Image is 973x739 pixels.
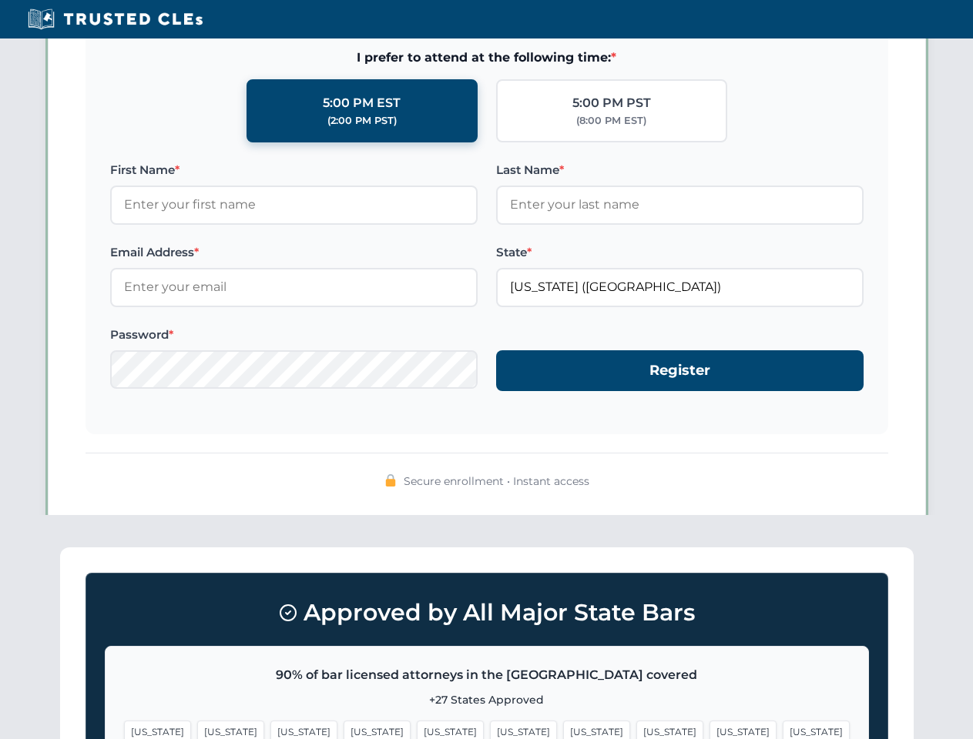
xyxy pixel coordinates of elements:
[323,93,401,113] div: 5:00 PM EST
[576,113,646,129] div: (8:00 PM EST)
[110,161,478,179] label: First Name
[496,186,864,224] input: Enter your last name
[124,665,850,685] p: 90% of bar licensed attorneys in the [GEOGRAPHIC_DATA] covered
[496,243,864,262] label: State
[110,268,478,306] input: Enter your email
[105,592,869,634] h3: Approved by All Major State Bars
[110,326,478,344] label: Password
[110,186,478,224] input: Enter your first name
[404,473,589,490] span: Secure enrollment • Instant access
[110,243,478,262] label: Email Address
[384,474,397,487] img: 🔒
[496,350,864,391] button: Register
[496,161,864,179] label: Last Name
[124,691,850,708] p: +27 States Approved
[572,93,651,113] div: 5:00 PM PST
[110,48,864,68] span: I prefer to attend at the following time:
[496,268,864,306] input: Florida (FL)
[23,8,207,31] img: Trusted CLEs
[327,113,397,129] div: (2:00 PM PST)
